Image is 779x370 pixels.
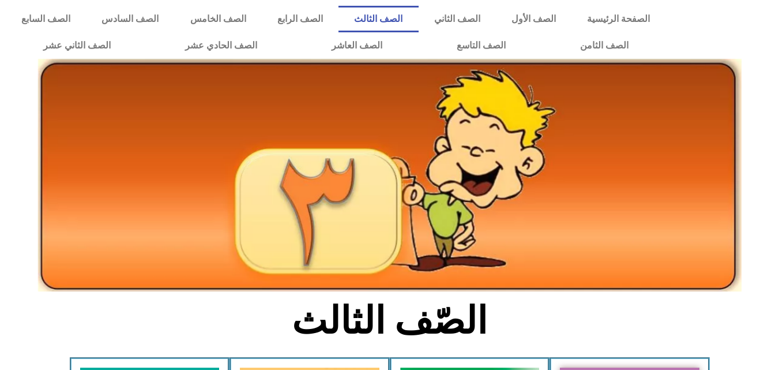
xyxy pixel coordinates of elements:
[199,298,580,343] h2: الصّف الثالث
[496,6,571,32] a: الصف الأول
[419,32,543,59] a: الصف التاسع
[175,6,262,32] a: الصف الخامس
[148,32,294,59] a: الصف الحادي عشر
[338,6,418,32] a: الصف الثالث
[419,6,496,32] a: الصف الثاني
[262,6,338,32] a: الصف الرابع
[294,32,419,59] a: الصف العاشر
[543,32,665,59] a: الصف الثامن
[6,32,148,59] a: الصف الثاني عشر
[571,6,665,32] a: الصفحة الرئيسية
[86,6,174,32] a: الصف السادس
[6,6,86,32] a: الصف السابع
